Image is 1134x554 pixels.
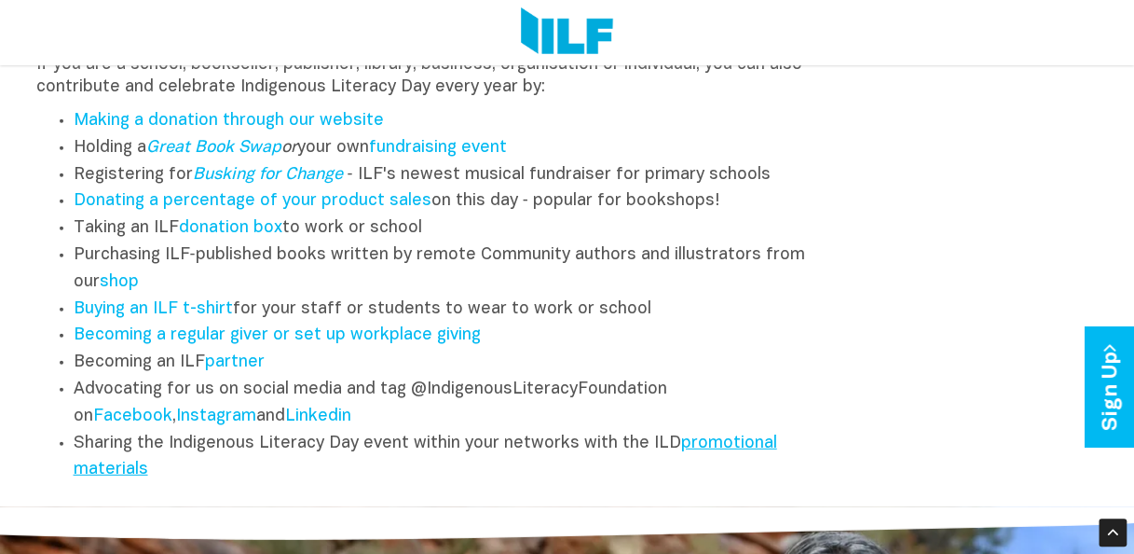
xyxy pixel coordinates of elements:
[74,188,827,215] li: on this day ‑ popular for bookshops!
[74,327,481,343] a: Becoming a regular giver or set up workplace giving
[193,167,343,183] a: Busking for Change
[521,7,613,58] img: Logo
[179,220,282,236] a: donation box
[74,377,827,431] li: Advocating for us on social media and tag @IndigenousLiteracyFoundation on , and
[74,297,827,324] li: for your staff or students to wear to work or school
[1099,519,1127,547] div: Scroll Back to Top
[74,301,233,317] a: Buying an ILF t-shirt
[74,162,827,189] li: Registering for ‑ ILF's newest musical fundraiser for primary schools
[146,140,281,156] a: Great Book Swap
[285,409,351,424] a: Linkedin
[205,354,265,370] a: partner
[74,113,384,129] a: Making a donation through our website
[74,135,827,162] li: Holding a your own
[74,193,431,209] a: Donating a percentage of your product sales
[176,409,256,424] a: Instagram
[74,350,827,377] li: Becoming an ILF
[369,140,507,156] a: fundraising event
[100,274,139,290] a: shop
[74,431,827,485] li: Sharing the Indigenous Literacy Day event within your networks with the ILD
[93,409,172,424] a: Facebook
[74,215,827,242] li: Taking an ILF to work or school
[146,140,297,156] em: or
[74,242,827,297] li: Purchasing ILF‑published books written by remote Community authors and illustrators from our
[36,54,827,99] p: If you are a school, bookseller, publisher, library, business, organisation or individual, you ca...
